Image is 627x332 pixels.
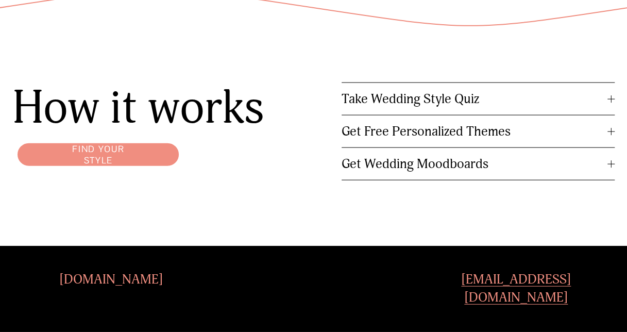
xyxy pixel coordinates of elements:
[342,115,615,147] button: Get Free Personalized Themes
[12,271,209,289] h4: [DOMAIN_NAME]
[342,123,607,140] span: Get Free Personalized Themes
[342,148,615,180] button: Get Wedding Moodboards
[342,156,607,172] span: Get Wedding Moodboards
[12,82,285,135] h1: How it works
[418,271,615,307] a: [EMAIL_ADDRESS][DOMAIN_NAME]
[12,138,184,171] a: Find your style
[342,91,607,107] span: Take Wedding Style Quiz
[342,83,615,115] button: Take Wedding Style Quiz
